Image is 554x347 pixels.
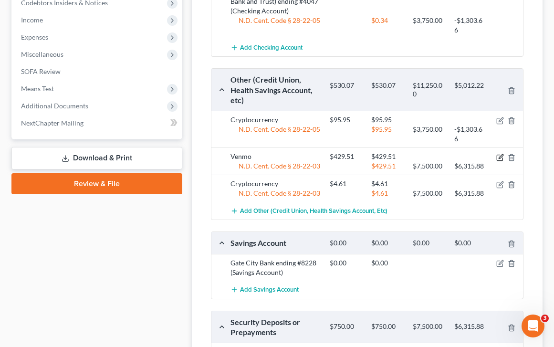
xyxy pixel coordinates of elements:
div: $95.95 [366,125,408,144]
div: $95.95 [366,115,408,125]
a: Review & File [11,173,182,194]
div: $6,315.88 [449,161,491,171]
div: $3,750.00 [408,16,449,35]
div: Cryptocurrency [226,179,325,189]
span: Income [21,16,43,24]
div: $95.95 [325,115,366,125]
div: Gate City Bank ending #8228 (Savings Account) [226,258,325,277]
iframe: Intercom live chat [522,315,544,337]
div: $429.51 [366,161,408,171]
span: Miscellaneous [21,50,63,58]
div: N.D. Cent. Code § 28-22-03 [226,189,325,198]
div: N.D. Cent. Code § 28-22-05 [226,16,325,35]
span: Add Savings Account [240,286,299,294]
div: $429.51 [325,152,366,161]
div: $530.07 [366,81,408,99]
div: $4.61 [366,189,408,198]
a: Download & Print [11,147,182,169]
span: Additional Documents [21,102,88,110]
div: $7,500.00 [408,322,449,331]
div: $3,750.00 [408,125,449,144]
div: $0.00 [408,239,449,248]
span: Expenses [21,33,48,41]
a: SOFA Review [13,63,182,80]
span: Add Checking Account [240,44,303,52]
div: N.D. Cent. Code § 28-22-03 [226,161,325,171]
div: $429.51 [366,152,408,161]
div: $0.00 [449,239,491,248]
span: SOFA Review [21,67,61,75]
div: $4.61 [325,179,366,189]
span: 3 [541,315,549,322]
div: -$1,303.66 [449,125,491,144]
span: NextChapter Mailing [21,119,84,127]
div: $0.00 [366,239,408,248]
button: Add Checking Account [230,39,303,56]
span: Means Test [21,84,54,93]
div: Savings Account [226,238,325,248]
div: $0.00 [325,239,366,248]
div: $750.00 [325,322,366,331]
div: $6,315.88 [449,322,491,331]
span: Add Other (Credit Union, Health Savings Account, etc) [240,207,387,215]
div: $5,012.22 [449,81,491,99]
div: Other (Credit Union, Health Savings Account, etc) [226,74,325,105]
div: $530.07 [325,81,366,99]
div: $7,500.00 [408,161,449,171]
div: -$1,303.66 [449,16,491,35]
a: NextChapter Mailing [13,115,182,132]
div: N.D. Cent. Code § 28-22-05 [226,125,325,144]
button: Add Other (Credit Union, Health Savings Account, etc) [230,202,387,220]
div: $6,315.88 [449,189,491,198]
div: $750.00 [366,322,408,331]
div: Cryptocurrency [226,115,325,125]
button: Add Savings Account [230,281,299,299]
div: Venmo [226,152,325,161]
div: $0.00 [325,258,366,268]
div: Security Deposits or Prepayments [226,317,325,337]
div: $11,250.00 [408,81,449,99]
div: $7,500.00 [408,189,449,198]
div: $4.61 [366,179,408,189]
div: $0.34 [366,16,408,35]
div: $0.00 [366,258,408,268]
